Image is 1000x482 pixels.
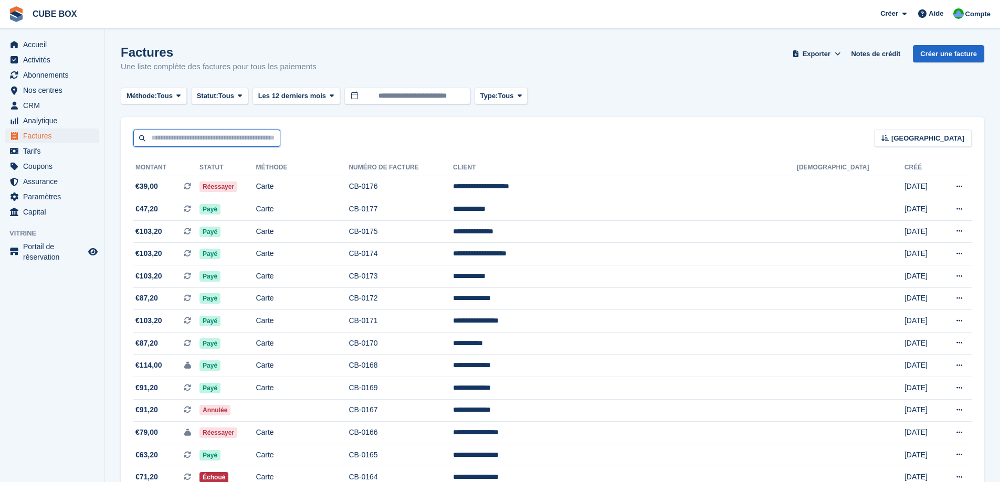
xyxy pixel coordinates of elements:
span: Vitrine [9,228,104,239]
td: Carte [256,310,349,333]
a: menu [5,205,99,219]
span: €39,00 [135,181,158,192]
button: Type: Tous [475,88,528,105]
span: Créer [880,8,898,19]
td: CB-0168 [349,355,453,377]
th: Client [453,159,797,176]
a: menu [5,144,99,158]
td: [DATE] [904,444,939,466]
span: Tarifs [23,144,86,158]
span: Réessayer [199,427,237,438]
a: menu [5,52,99,67]
span: €91,20 [135,404,158,415]
span: CRM [23,98,86,113]
span: €87,20 [135,338,158,349]
td: Carte [256,243,349,265]
span: [GEOGRAPHIC_DATA] [891,133,964,144]
span: Tous [498,91,513,101]
td: Carte [256,332,349,355]
td: CB-0169 [349,377,453,400]
td: [DATE] [904,198,939,221]
span: Payé [199,450,220,460]
td: CB-0170 [349,332,453,355]
a: menu [5,113,99,128]
span: Payé [199,316,220,326]
span: Statut: [197,91,218,101]
span: Exporter [803,49,830,59]
button: Les 12 derniers mois [252,88,340,105]
th: Statut [199,159,256,176]
td: Carte [256,287,349,310]
span: Les 12 derniers mois [258,91,326,101]
td: Carte [256,176,349,198]
td: [DATE] [904,176,939,198]
button: Méthode: Tous [121,88,187,105]
td: CB-0165 [349,444,453,466]
td: [DATE] [904,422,939,444]
th: Numéro de facture [349,159,453,176]
span: Annulée [199,405,230,415]
span: Tous [157,91,173,101]
th: Créé [904,159,939,176]
td: [DATE] [904,265,939,288]
span: €47,20 [135,203,158,215]
td: [DATE] [904,310,939,333]
span: Capital [23,205,86,219]
td: Carte [256,444,349,466]
span: €103,20 [135,248,162,259]
td: Carte [256,265,349,288]
span: Type: [480,91,498,101]
a: menu [5,241,99,262]
span: Payé [199,338,220,349]
a: menu [5,128,99,143]
td: Carte [256,355,349,377]
td: CB-0177 [349,198,453,221]
a: menu [5,37,99,52]
p: Une liste complète des factures pour tous les paiements [121,61,317,73]
span: Portail de réservation [23,241,86,262]
td: CB-0175 [349,220,453,243]
span: Assurance [23,174,86,189]
td: CB-0174 [349,243,453,265]
span: €114,00 [135,360,162,371]
span: Analytique [23,113,86,128]
td: [DATE] [904,220,939,243]
td: [DATE] [904,399,939,422]
span: Payé [199,204,220,215]
td: [DATE] [904,332,939,355]
button: Statut: Tous [191,88,248,105]
span: Payé [199,227,220,237]
span: Méthode: [127,91,157,101]
span: €103,20 [135,271,162,282]
a: CUBE BOX [28,5,81,23]
td: Carte [256,377,349,400]
span: €103,20 [135,226,162,237]
th: Méthode [256,159,349,176]
td: CB-0176 [349,176,453,198]
span: Aide [929,8,943,19]
span: €79,00 [135,427,158,438]
span: Nos centres [23,83,86,98]
span: Compte [965,9,991,19]
td: CB-0171 [349,310,453,333]
span: Activités [23,52,86,67]
span: Payé [199,383,220,393]
span: Abonnements [23,68,86,82]
td: CB-0166 [349,422,453,444]
span: €91,20 [135,382,158,393]
span: Accueil [23,37,86,52]
a: menu [5,174,99,189]
a: menu [5,98,99,113]
span: Réessayer [199,181,237,192]
td: [DATE] [904,355,939,377]
span: Payé [199,249,220,259]
span: Payé [199,293,220,304]
a: Créer une facture [913,45,984,62]
a: menu [5,68,99,82]
td: Carte [256,422,349,444]
button: Exporter [790,45,843,62]
span: €63,20 [135,449,158,460]
td: CB-0172 [349,287,453,310]
td: [DATE] [904,243,939,265]
span: Payé [199,271,220,282]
